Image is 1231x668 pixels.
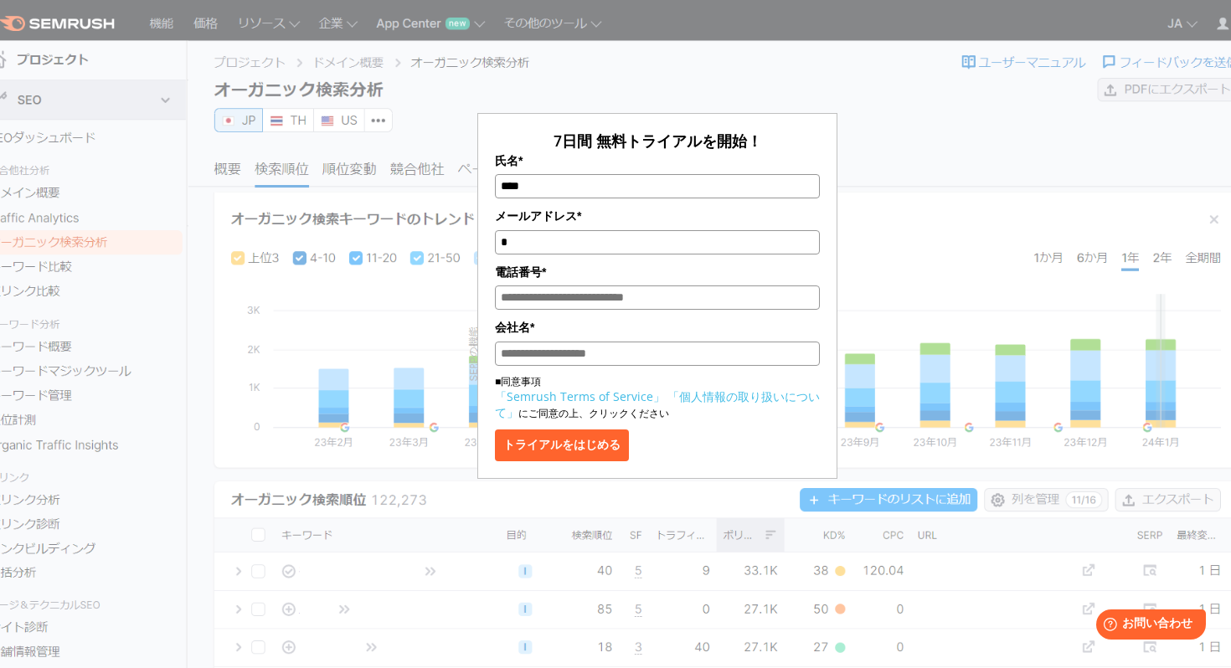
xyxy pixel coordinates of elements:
label: 電話番号* [495,263,820,281]
a: 「個人情報の取り扱いについて」 [495,388,820,420]
button: トライアルをはじめる [495,429,629,461]
a: 「Semrush Terms of Service」 [495,388,665,404]
iframe: Help widget launcher [1082,603,1213,650]
span: 7日間 無料トライアルを開始！ [554,131,762,151]
label: メールアドレス* [495,207,820,225]
p: ■同意事項 にご同意の上、クリックください [495,374,820,421]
